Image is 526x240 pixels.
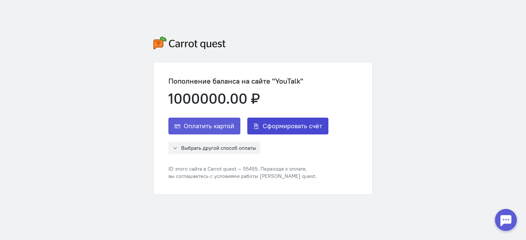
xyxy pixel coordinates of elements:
[168,118,240,134] button: Оплатить картой
[153,37,226,49] img: carrot-quest-logo.svg
[181,145,256,151] span: Выбрать другой способ оплаты
[263,122,322,130] span: Сформировать счёт
[168,142,260,154] button: Выбрать другой способ оплаты
[247,118,328,134] button: Сформировать счёт
[168,165,328,180] div: ID этого сайта в Carrot quest — 55455. Переходя к оплате, вы соглашаетесь с условиями работы [PER...
[184,122,234,130] span: Оплатить картой
[168,77,328,85] div: Пополнение баланса на сайте "YouTalk"
[168,91,328,107] div: 1000000.00 ₽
